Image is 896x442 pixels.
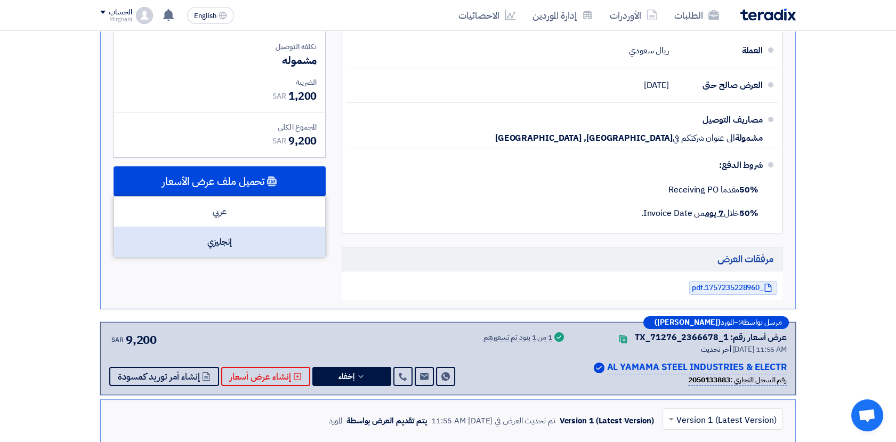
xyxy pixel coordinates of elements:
div: الضريبة [123,77,317,88]
span: المورد [721,319,734,326]
strong: 50% [739,183,758,196]
div: ريال سعودي [629,41,669,61]
span: 9,200 [126,331,157,349]
div: تم تحديث العرض في [DATE] 11:55 AM [431,415,555,427]
u: 7 يوم [705,207,724,220]
div: 1 من 1 بنود تم تسعيرهم [483,334,552,342]
div: شروط الدفع: [364,152,763,178]
span: 1,200 [288,88,317,104]
img: Verified Account [594,363,604,373]
span: 9,200 [288,133,317,149]
div: الحساب [109,8,132,17]
strong: 50% [739,207,758,220]
div: – [643,316,789,329]
span: [DATE] [644,80,669,91]
a: إدارة الموردين [524,3,601,28]
div: المورد [329,415,342,427]
div: رقم السجل التجاري : [688,374,787,386]
span: مشمولة [735,133,763,143]
span: SAR [111,335,124,344]
a: الأوردرات [601,3,666,28]
button: إخفاء [312,367,391,386]
div: Mirghani [100,17,132,22]
div: تكلفه التوصيل [123,41,317,52]
span: SAR [272,91,286,102]
a: Open chat [851,399,883,431]
span: أخر تحديث [700,344,731,355]
button: إنشاء عرض أسعار [221,367,310,386]
b: ([PERSON_NAME]) [655,319,721,326]
span: إخفاء [338,373,354,381]
div: عربي [114,197,325,227]
div: العرض صالح حتى [677,73,763,98]
button: إنشاء أمر توريد كمسودة [109,367,219,386]
button: English [187,7,234,24]
img: Teradix logo [740,9,796,21]
p: AL YAMAMA STEEL INDUSTRIES & ELECTR [607,360,787,375]
span: الى عنوان شركتكم في [673,133,734,143]
a: الطلبات [666,3,728,28]
div: مصاريف التوصيل [677,107,763,133]
span: مرسل بواسطة: [738,319,782,326]
div: العملة [677,38,763,63]
span: [GEOGRAPHIC_DATA], [GEOGRAPHIC_DATA] [495,133,673,143]
span: خلال من Invoice Date. [641,207,758,220]
img: profile_test.png [136,7,153,24]
span: [DATE] 11:55 AM [732,344,787,355]
b: 2050133883 [688,374,730,385]
span: تحميل ملف عرض الأسعار [162,176,264,186]
div: Version 1 (Latest Version) [560,415,654,427]
div: إنجليزي [114,227,325,257]
div: عرض أسعار رقم: TX_71276_2366678_1 [635,331,787,344]
span: SAR [272,135,286,147]
span: إنشاء أمر توريد كمسودة [118,373,200,381]
span: English [194,12,216,20]
span: مقدما Receiving PO [668,183,758,196]
span: إنشاء عرض أسعار [230,373,291,381]
a: الاحصائيات [450,3,524,28]
div: المجموع الكلي [123,122,317,133]
span: _1757235228960.pdf [692,284,764,292]
span: مشموله [282,52,317,68]
div: يتم تقديم العرض بواسطة [346,415,427,427]
a: _1757235228960.pdf [689,281,777,295]
h5: مرفقات العرض [342,247,782,271]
